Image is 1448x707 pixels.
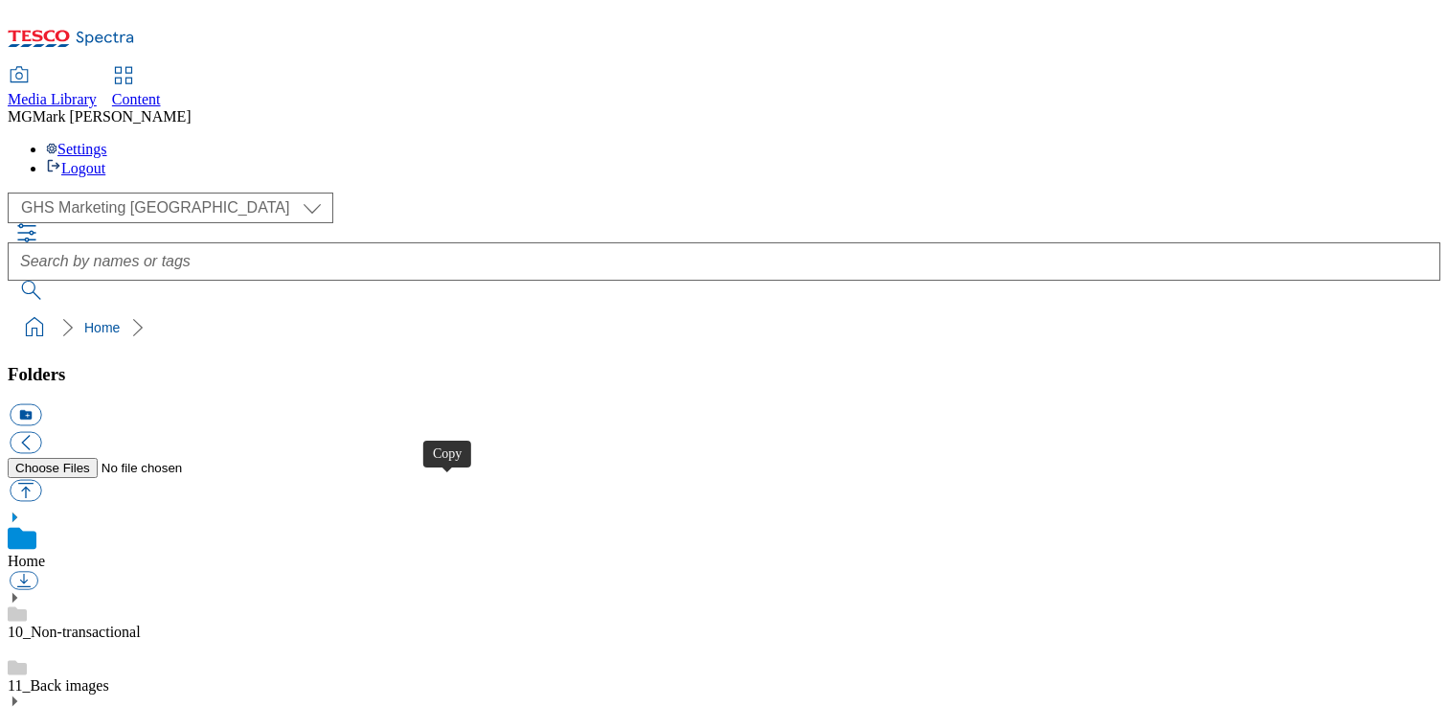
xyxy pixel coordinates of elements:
[112,91,161,107] span: Content
[8,309,1440,346] nav: breadcrumb
[8,108,33,125] span: MG
[8,91,97,107] span: Media Library
[112,68,161,108] a: Content
[8,553,45,569] a: Home
[8,624,141,640] a: 10_Non-transactional
[8,242,1440,281] input: Search by names or tags
[46,160,105,176] a: Logout
[46,141,107,157] a: Settings
[8,677,109,694] a: 11_Back images
[19,312,50,343] a: home
[8,68,97,108] a: Media Library
[8,364,1440,385] h3: Folders
[84,320,120,335] a: Home
[33,108,192,125] span: Mark [PERSON_NAME]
